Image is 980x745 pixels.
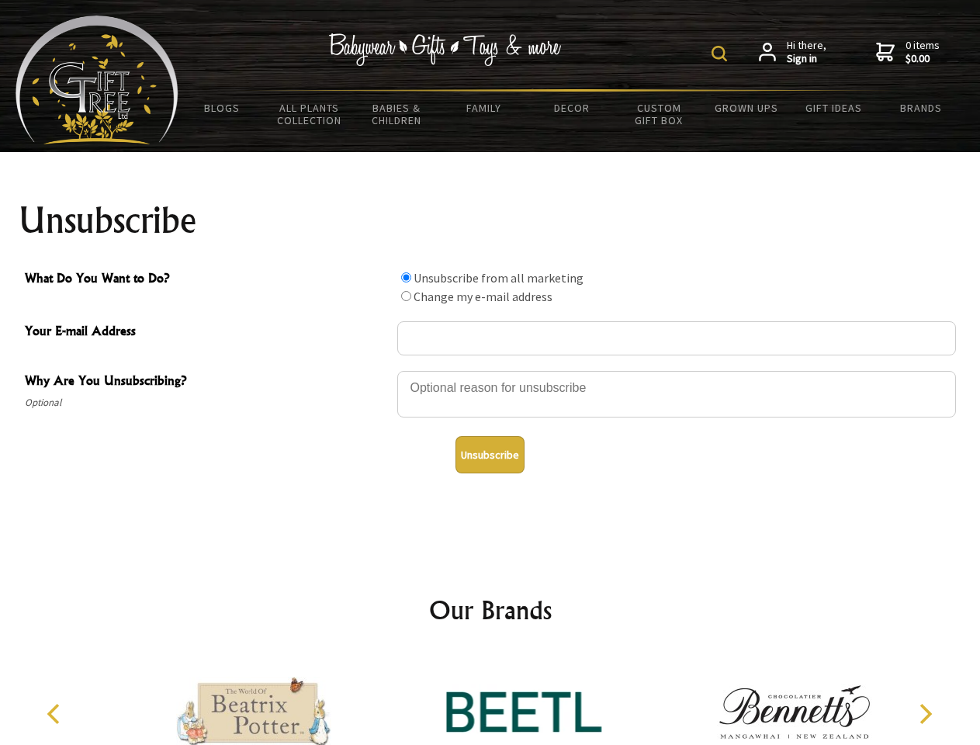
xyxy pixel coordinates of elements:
a: Family [441,92,528,124]
img: product search [712,46,727,61]
a: Babies & Children [353,92,441,137]
a: All Plants Collection [266,92,354,137]
h1: Unsubscribe [19,202,962,239]
input: What Do You Want to Do? [401,291,411,301]
h2: Our Brands [31,591,950,629]
a: Gift Ideas [790,92,878,124]
img: Babywear - Gifts - Toys & more [329,33,562,66]
a: BLOGS [178,92,266,124]
button: Unsubscribe [455,436,525,473]
a: Grown Ups [702,92,790,124]
img: Babyware - Gifts - Toys and more... [16,16,178,144]
a: Decor [528,92,615,124]
button: Next [908,697,942,731]
input: What Do You Want to Do? [401,272,411,282]
label: Change my e-mail address [414,289,552,304]
a: Custom Gift Box [615,92,703,137]
span: Your E-mail Address [25,321,390,344]
label: Unsubscribe from all marketing [414,270,583,286]
strong: $0.00 [906,52,940,66]
span: 0 items [906,38,940,66]
button: Previous [39,697,73,731]
span: Optional [25,393,390,412]
a: Brands [878,92,965,124]
input: Your E-mail Address [397,321,956,355]
span: Why Are You Unsubscribing? [25,371,390,393]
a: Hi there,Sign in [759,39,826,66]
a: 0 items$0.00 [876,39,940,66]
textarea: Why Are You Unsubscribing? [397,371,956,418]
strong: Sign in [787,52,826,66]
span: What Do You Want to Do? [25,269,390,291]
span: Hi there, [787,39,826,66]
